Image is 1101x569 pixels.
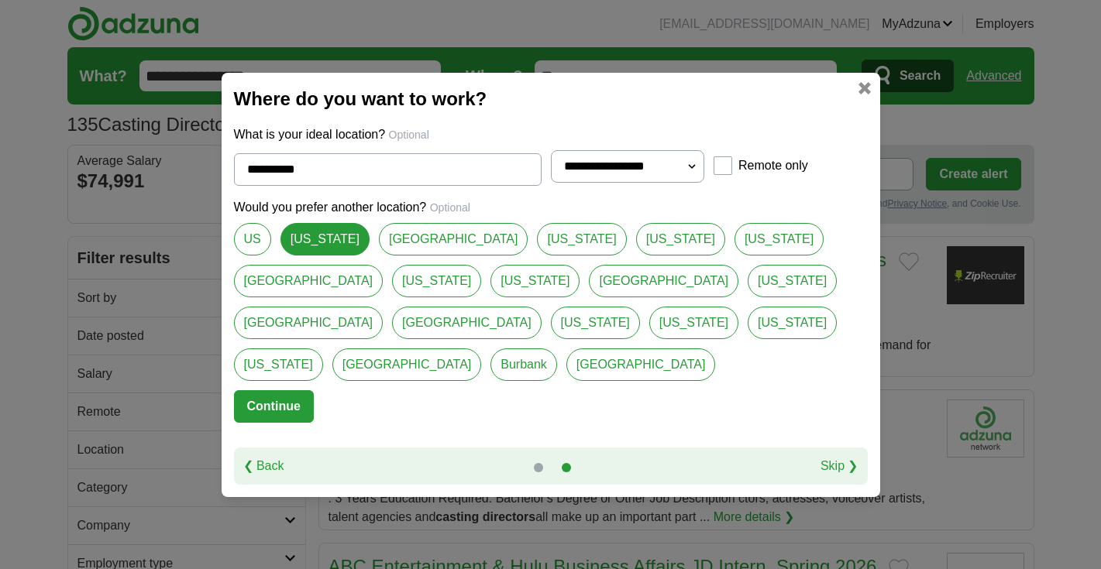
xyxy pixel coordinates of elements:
[234,85,868,113] h2: Where do you want to work?
[551,307,640,339] a: [US_STATE]
[234,198,868,217] p: Would you prefer another location?
[649,307,738,339] a: [US_STATE]
[537,223,626,255] a: [US_STATE]
[392,307,542,339] a: [GEOGRAPHIC_DATA]
[379,223,528,255] a: [GEOGRAPHIC_DATA]
[234,223,271,255] a: US
[332,348,482,381] a: [GEOGRAPHIC_DATA]
[234,390,314,423] button: Continue
[234,125,868,144] p: What is your ideal location?
[589,265,738,297] a: [GEOGRAPHIC_DATA]
[234,307,384,339] a: [GEOGRAPHIC_DATA]
[234,348,323,381] a: [US_STATE]
[490,265,580,297] a: [US_STATE]
[392,265,481,297] a: [US_STATE]
[430,201,470,214] span: Optional
[234,265,384,297] a: [GEOGRAPHIC_DATA]
[280,223,370,255] a: [US_STATE]
[566,348,716,381] a: [GEOGRAPHIC_DATA]
[490,348,557,381] a: Burbank
[735,223,824,255] a: [US_STATE]
[748,265,837,297] a: [US_STATE]
[748,307,837,339] a: [US_STATE]
[636,223,725,255] a: [US_STATE]
[389,129,429,141] span: Optional
[243,457,284,475] a: ❮ Back
[821,457,858,475] a: Skip ❯
[738,156,808,175] label: Remote only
